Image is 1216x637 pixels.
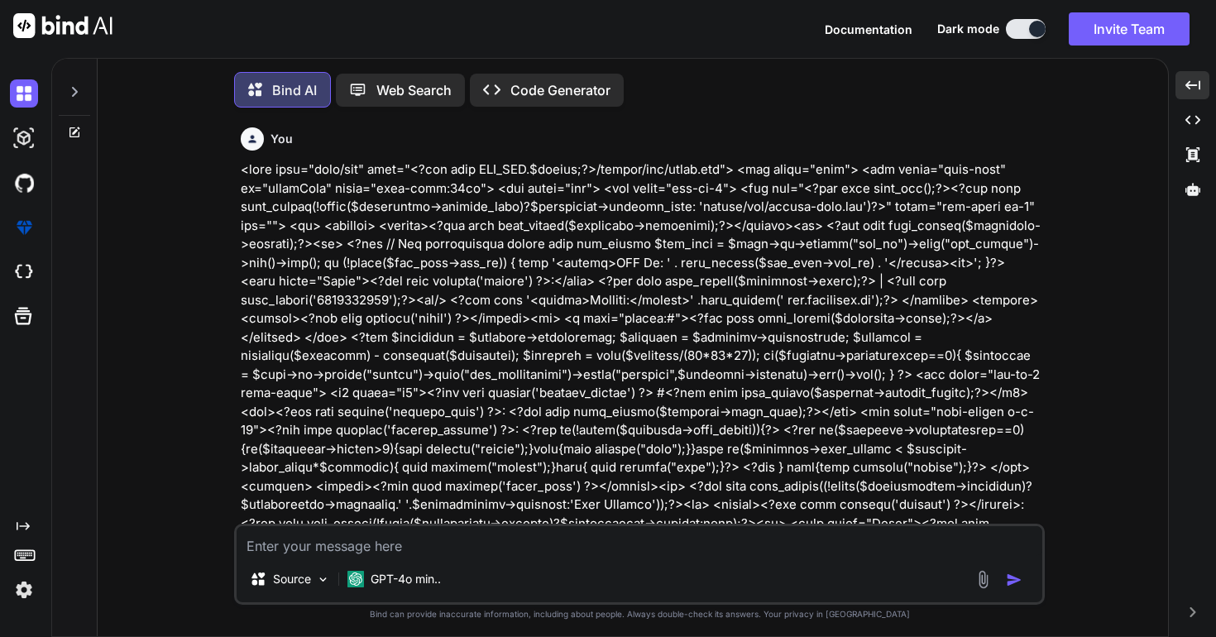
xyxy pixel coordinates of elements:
button: Documentation [825,21,912,38]
img: cloudideIcon [10,258,38,286]
img: settings [10,576,38,604]
img: icon [1006,572,1022,588]
p: Web Search [376,80,452,100]
img: darkAi-studio [10,124,38,152]
img: attachment [974,570,993,589]
h6: You [270,131,293,147]
p: Code Generator [510,80,610,100]
p: Source [273,571,311,587]
p: GPT-4o min.. [371,571,441,587]
img: githubDark [10,169,38,197]
button: Invite Team [1069,12,1190,45]
img: Bind AI [13,13,113,38]
span: Dark mode [937,21,999,37]
p: Bind can provide inaccurate information, including about people. Always double-check its answers.... [234,608,1045,620]
img: premium [10,213,38,242]
img: darkChat [10,79,38,108]
span: Documentation [825,22,912,36]
img: Pick Models [316,572,330,587]
p: Bind AI [272,80,317,100]
img: GPT-4o mini [347,571,364,587]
